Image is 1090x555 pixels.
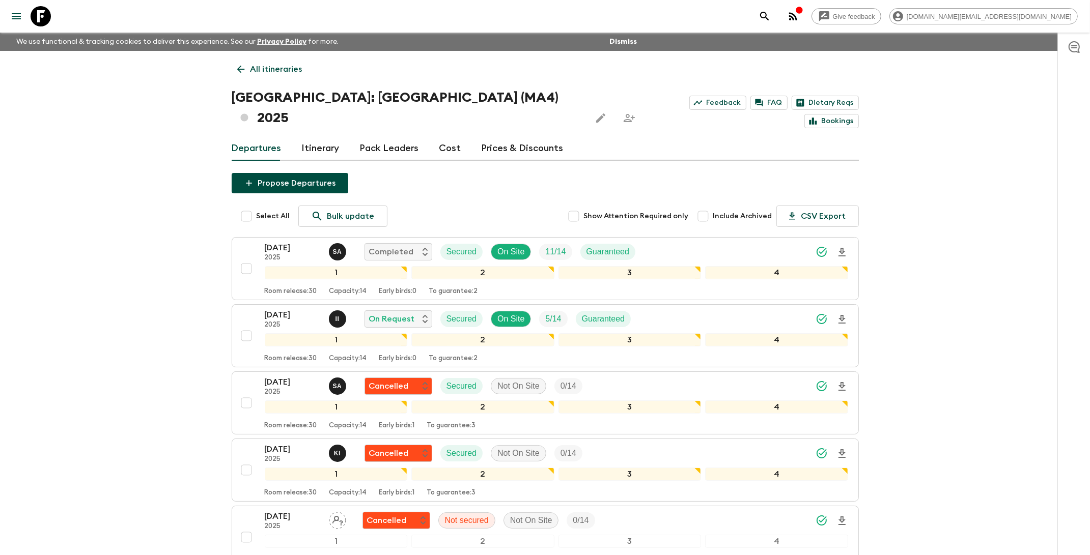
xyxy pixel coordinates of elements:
p: To guarantee: 3 [427,489,476,497]
p: 5 / 14 [545,313,561,325]
span: Include Archived [713,211,772,221]
p: 2025 [265,254,321,262]
svg: Synced Successfully [816,246,828,258]
div: Not secured [438,512,495,529]
p: Completed [369,246,414,258]
svg: Download Onboarding [836,448,848,460]
p: Room release: 30 [265,287,317,296]
p: Early birds: 0 [379,287,417,296]
div: Trip Fill [554,378,582,394]
p: Not secured [445,514,489,527]
span: Assign pack leader [329,515,346,523]
a: Give feedback [812,8,881,24]
p: Cancelled [369,447,409,459]
div: On Site [491,244,531,260]
div: 4 [705,333,848,346]
div: Not On Site [491,378,546,394]
p: Room release: 30 [265,489,317,497]
span: Share this itinerary [619,108,639,128]
a: Feedback [689,96,746,110]
button: CSV Export [776,206,859,227]
a: Pack Leaders [360,136,419,161]
p: Early birds: 0 [379,355,417,363]
div: 1 [265,333,408,346]
p: 0 / 14 [561,447,576,459]
div: 4 [705,266,848,279]
p: To guarantee: 3 [427,422,476,430]
button: [DATE]2025Samir AchahriCompletedSecuredOn SiteTrip FillGuaranteed1234Room release:30Capacity:14Ea... [232,237,859,300]
p: Not On Site [497,380,540,392]
p: [DATE] [265,242,321,254]
p: All itineraries [250,63,302,75]
div: 2 [411,400,554,414]
div: 2 [411,535,554,548]
p: [DATE] [265,309,321,321]
p: K I [334,449,341,457]
p: To guarantee: 2 [429,287,478,296]
p: I I [336,315,340,323]
div: Flash Pack cancellation [365,445,432,462]
a: Cost [439,136,461,161]
button: Edit this itinerary [591,108,611,128]
p: 2025 [265,388,321,396]
p: 11 / 14 [545,246,566,258]
p: [DATE] [265,376,321,388]
div: 2 [411,333,554,346]
p: Early birds: 1 [379,422,415,430]
div: 3 [558,535,702,548]
div: 3 [558,468,702,481]
button: search adventures [754,6,775,26]
div: 4 [705,468,848,481]
button: KI [329,445,348,462]
div: Trip Fill [539,244,572,260]
p: Capacity: 14 [329,287,367,296]
div: 2 [411,468,554,481]
div: 1 [265,400,408,414]
div: 3 [558,333,702,346]
div: Trip Fill [554,445,582,461]
div: Secured [440,445,483,461]
button: [DATE]2025Khaled IngriouiFlash Pack cancellationSecuredNot On SiteTrip Fill1234Room release:30Cap... [232,439,859,502]
p: Capacity: 14 [329,355,367,363]
div: Secured [440,311,483,327]
span: Samir Achahri [329,246,348,254]
p: Room release: 30 [265,355,317,363]
p: Secured [446,313,477,325]
div: Not On Site [504,512,559,529]
svg: Synced Successfully [816,447,828,459]
p: 2025 [265,455,321,463]
a: FAQ [750,96,788,110]
p: [DATE] [265,510,321,522]
p: 0 / 14 [561,380,576,392]
button: II [329,310,348,328]
p: Not On Site [510,514,552,527]
p: Bulk update [327,210,375,222]
a: Departures [232,136,282,161]
div: Trip Fill [539,311,567,327]
a: Bulk update [298,206,387,227]
button: [DATE]2025Samir AchahriFlash Pack cancellationSecuredNot On SiteTrip Fill1234Room release:30Capac... [232,371,859,434]
a: Privacy Policy [257,38,306,45]
p: Room release: 30 [265,422,317,430]
div: 4 [705,535,848,548]
svg: Synced Successfully [816,514,828,527]
span: Select All [257,211,290,221]
div: 3 [558,400,702,414]
p: To guarantee: 2 [429,355,478,363]
div: 1 [265,535,408,548]
div: 2 [411,266,554,279]
div: 3 [558,266,702,279]
button: Propose Departures [232,173,348,193]
p: On Site [497,246,524,258]
p: Guaranteed [586,246,630,258]
div: 4 [705,400,848,414]
div: Trip Fill [567,512,595,529]
h1: [GEOGRAPHIC_DATA]: [GEOGRAPHIC_DATA] (MA4) 2025 [232,87,583,128]
p: Secured [446,447,477,459]
div: Secured [440,244,483,260]
a: Prices & Discounts [482,136,564,161]
button: Dismiss [607,35,639,49]
span: Give feedback [827,13,881,20]
p: 2025 [265,321,321,329]
a: All itineraries [232,59,308,79]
